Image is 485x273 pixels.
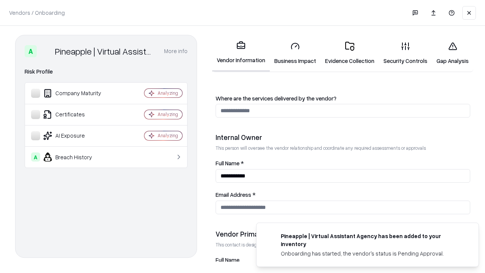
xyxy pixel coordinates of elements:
[216,192,470,198] label: Email Address *
[40,45,52,57] img: Pineapple | Virtual Assistant Agency
[270,36,321,71] a: Business Impact
[216,242,470,248] p: This contact is designated to receive the assessment request from Shift
[25,45,37,57] div: A
[212,35,270,72] a: Vendor Information
[25,67,188,76] div: Risk Profile
[432,36,473,71] a: Gap Analysis
[216,133,470,142] div: Internal Owner
[216,160,470,166] label: Full Name *
[216,96,470,101] label: Where are the services delivered by the vendor?
[158,90,178,96] div: Analyzing
[158,132,178,139] div: Analyzing
[9,9,65,17] p: Vendors / Onboarding
[281,232,460,248] div: Pineapple | Virtual Assistant Agency has been added to your inventory
[31,131,122,140] div: AI Exposure
[321,36,379,71] a: Evidence Collection
[266,232,275,241] img: trypineapple.com
[216,229,470,238] div: Vendor Primary Contact
[31,152,40,162] div: A
[55,45,155,57] div: Pineapple | Virtual Assistant Agency
[31,89,122,98] div: Company Maturity
[158,111,178,118] div: Analyzing
[164,44,188,58] button: More info
[31,152,122,162] div: Breach History
[216,145,470,151] p: This person will oversee the vendor relationship and coordinate any required assessments or appro...
[281,249,460,257] div: Onboarding has started, the vendor's status is Pending Approval.
[216,257,470,263] label: Full Name
[379,36,432,71] a: Security Controls
[31,110,122,119] div: Certificates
